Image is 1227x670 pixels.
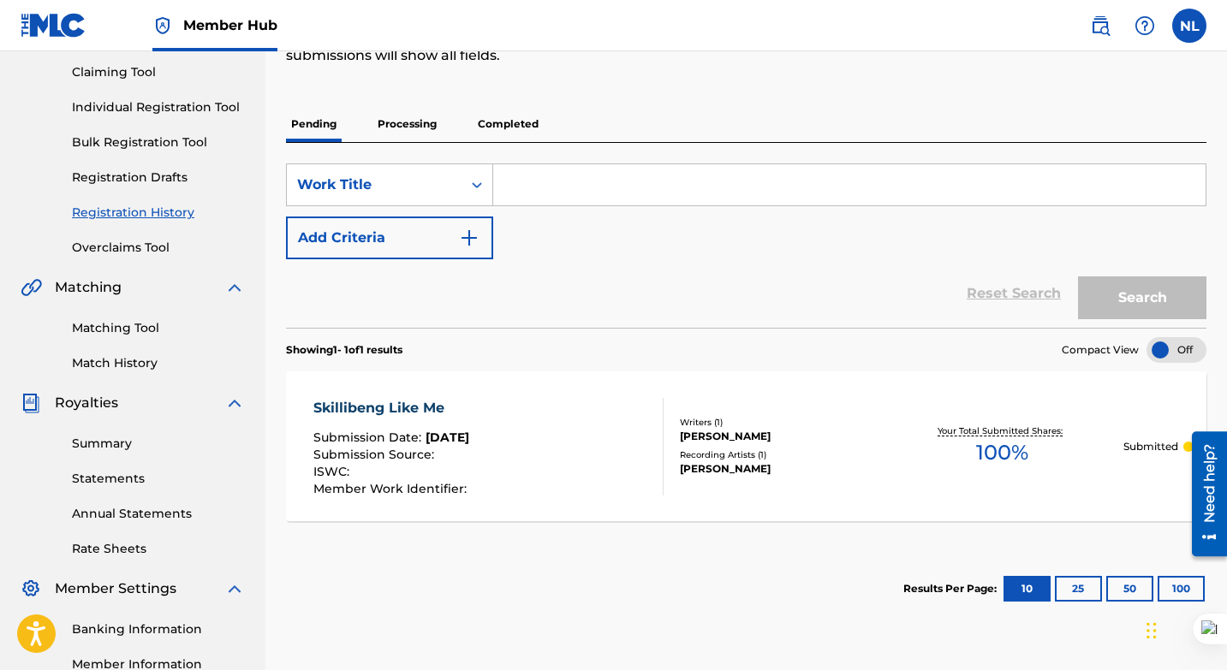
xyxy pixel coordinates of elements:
div: Skillibeng Like Me [313,398,471,418]
form: Search Form [286,163,1206,328]
a: Match History [72,354,245,372]
img: Top Rightsholder [152,15,173,36]
span: Compact View [1062,342,1139,358]
button: 10 [1004,576,1051,602]
button: 25 [1055,576,1102,602]
a: Bulk Registration Tool [72,133,245,151]
img: expand [224,578,245,599]
img: Royalties [21,393,41,413]
span: Submission Source : [313,447,438,462]
button: 100 [1158,576,1205,602]
div: Writers ( 1 ) [680,416,882,429]
a: Rate Sheets [72,540,245,558]
span: Member Work Identifier : [313,481,471,496]
a: Statements [72,470,245,488]
a: Matching Tool [72,319,245,337]
p: Processing [372,106,442,142]
p: Results Per Page: [903,581,1001,596]
img: Matching [21,277,42,298]
div: Drag [1147,605,1157,656]
a: Summary [72,435,245,453]
img: help [1135,15,1155,36]
button: 50 [1106,576,1153,602]
iframe: Resource Center [1179,425,1227,563]
span: Member Settings [55,578,176,599]
img: 9d2ae6d4665cec9f34b9.svg [459,228,479,248]
img: MLC Logo [21,13,86,38]
span: Member Hub [183,15,277,35]
p: Your Total Submitted Shares: [938,424,1067,437]
a: Overclaims Tool [72,239,245,257]
div: Recording Artists ( 1 ) [680,448,882,461]
p: Showing 1 - 1 of 1 results [286,342,402,358]
a: Annual Statements [72,505,245,523]
span: [DATE] [426,430,469,445]
img: expand [224,393,245,413]
span: Submission Date : [313,430,426,445]
a: Public Search [1083,9,1117,43]
a: Registration Drafts [72,169,245,187]
iframe: Chat Widget [1141,588,1227,670]
button: Add Criteria [286,216,493,259]
a: Skillibeng Like MeSubmission Date:[DATE]Submission Source:ISWC:Member Work Identifier:Writers (1)... [286,371,1206,521]
p: Completed [473,106,544,142]
div: [PERSON_NAME] [680,429,882,444]
a: Individual Registration Tool [72,98,245,116]
img: search [1090,15,1111,36]
p: Pending [286,106,342,142]
img: expand [224,277,245,298]
div: [PERSON_NAME] [680,461,882,477]
div: User Menu [1172,9,1206,43]
span: Royalties [55,393,118,413]
span: ISWC : [313,464,354,479]
a: Banking Information [72,620,245,638]
p: Submitted [1123,439,1178,454]
div: Help [1128,9,1162,43]
a: Claiming Tool [72,63,245,81]
div: Work Title [297,175,451,195]
a: Registration History [72,204,245,222]
span: 100 % [976,437,1028,468]
img: Member Settings [21,578,41,599]
span: Matching [55,277,122,298]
